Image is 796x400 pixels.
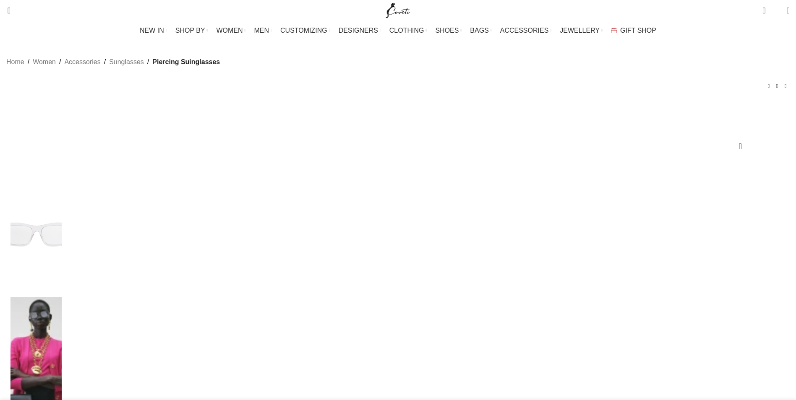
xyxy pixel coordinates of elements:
img: GiftBag [611,28,617,33]
span: CLOTHING [389,26,424,34]
a: Home [6,57,24,68]
span: ACCESSORIES [500,26,549,34]
a: Sunglasses [109,57,144,68]
a: DESIGNERS [339,22,381,39]
span: GIFT SHOP [620,26,656,34]
a: Accessories [64,57,100,68]
a: BAGS [470,22,491,39]
span: SHOP BY [175,26,205,34]
span: BAGS [470,26,488,34]
div: Main navigation [2,22,794,39]
span: 0 [774,8,780,15]
img: Piercing Suinglasses [10,156,62,293]
a: Previous product [765,82,773,90]
a: WOMEN [217,22,246,39]
a: CLOTHING [389,22,427,39]
a: Women [33,57,56,68]
a: Site logo [384,6,412,13]
a: 0 [758,2,770,19]
a: CUSTOMIZING [280,22,330,39]
a: Next product [781,82,790,90]
a: Search [2,2,10,19]
span: WOMEN [217,26,243,34]
span: JEWELLERY [560,26,600,34]
div: My Wishlist [772,2,780,19]
a: SHOES [435,22,462,39]
span: NEW IN [140,26,164,34]
a: GIFT SHOP [611,22,656,39]
span: SHOES [435,26,459,34]
a: ACCESSORIES [500,22,552,39]
a: SHOP BY [175,22,208,39]
a: JEWELLERY [560,22,603,39]
nav: Breadcrumb [6,57,220,68]
span: MEN [254,26,269,34]
span: CUSTOMIZING [280,26,327,34]
a: MEN [254,22,272,39]
a: NEW IN [140,22,167,39]
span: Piercing Suinglasses [152,57,220,68]
span: 0 [763,4,770,10]
span: DESIGNERS [339,26,378,34]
